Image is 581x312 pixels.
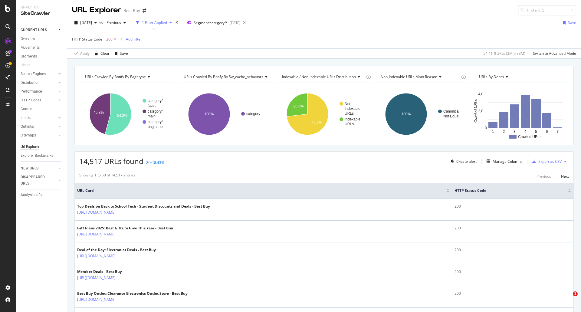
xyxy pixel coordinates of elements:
div: Manage Columns [493,159,522,164]
h4: URLs by Depth [478,72,563,82]
div: Explorer Bookmarks [21,153,53,159]
text: 2 [503,130,505,134]
text: 6 [546,130,548,134]
text: Crawled URLs [518,135,541,139]
div: Save [120,51,128,56]
div: CURRENT URLS [21,27,47,33]
div: Deal of the Day: Electronics Deals - Best Buy [77,247,156,253]
button: Next [561,172,569,180]
div: A chart. [473,88,568,140]
text: 4 [524,130,527,134]
span: URLs by Depth [479,74,504,79]
button: Clear [92,49,110,58]
div: Previous [537,174,551,179]
svg: A chart. [79,88,174,140]
button: Add Filter [118,36,142,43]
a: HTTP Codes [21,97,57,103]
text: URLs [345,122,354,126]
button: Switch to Advanced Mode [530,49,576,58]
div: Apply [80,51,90,56]
svg: A chart. [276,88,371,140]
div: 200 [455,291,571,296]
span: Segment: category/* [194,20,228,25]
text: Non- [345,102,353,106]
div: arrow-right-arrow-left [143,8,146,13]
text: facet [148,103,156,108]
text: Crawled URLs [474,99,478,123]
text: 2,0… [478,109,487,113]
a: Analysis Info [21,192,63,198]
div: 54.41 % URLs ( 2M on 3M ) [483,51,525,56]
button: [DATE] [72,18,99,28]
span: 2025 Aug. 26th [80,20,92,25]
button: Save [112,49,128,58]
div: Create alert [456,159,477,164]
div: Export as CSV [538,159,562,164]
span: HTTP Status Code [72,37,102,42]
button: Save [560,18,576,28]
div: Distribution [21,80,40,86]
text: Not Equal [443,114,459,118]
text: category [246,112,260,116]
div: Switch to Advanced Mode [533,51,576,56]
div: Content [21,106,34,112]
h4: Indexable / Non-Indexable URLs Distribution [281,72,365,82]
text: 5 [535,130,537,134]
button: 1 Filter Applied [133,18,174,28]
a: Distribution [21,80,57,86]
div: Add Filter [126,37,142,42]
div: 200 [455,269,571,274]
text: Canonical [443,109,459,113]
span: vs [99,20,104,25]
div: Gift Ideas 2025: Best Gifts to Give This Year - Best Buy [77,225,173,231]
div: Inlinks [21,115,31,121]
div: Sitemaps [21,132,36,139]
div: Best Buy [123,8,140,14]
a: Explorer Bookmarks [21,153,63,159]
text: 0 [485,126,487,130]
div: Top Deals on Back to School Tech - Student Discounts and Deals - Best Buy [77,204,210,209]
div: Clear [100,51,110,56]
text: pagination [148,125,164,129]
div: 1 Filter Applied [142,20,167,25]
a: Movements [21,44,63,51]
div: Analysis Info [21,192,42,198]
div: HTTP Codes [21,97,41,103]
button: Export as CSV [530,156,562,166]
text: Indexable [345,117,360,121]
div: Save [568,20,576,25]
span: 200 [106,35,113,44]
a: [URL][DOMAIN_NAME] [77,231,116,237]
div: NEW URLS [21,165,38,172]
div: Best Buy Outlet: Clearance Electronics Outlet Store - Best Buy [77,291,188,296]
span: Indexable / Non-Indexable URLs distribution [282,74,356,79]
button: Apply [72,49,90,58]
text: category/ [148,109,163,113]
div: 200 [455,225,571,231]
div: Next [561,174,569,179]
div: Overview [21,36,35,42]
button: Previous [537,172,551,180]
svg: A chart. [375,88,470,140]
div: Member Deals - Best Buy [77,269,142,274]
span: URLs Crawled By Botify By sw_cache_behaviors [184,74,263,79]
div: Outlinks [21,123,34,130]
svg: A chart. [178,88,273,140]
iframe: Intercom live chat [560,291,575,306]
div: Search Engines [21,71,46,77]
div: Analytics [21,5,62,10]
div: +18.43% [150,160,164,165]
div: [DATE] [230,20,241,25]
a: [URL][DOMAIN_NAME] [77,253,116,259]
a: Content [21,106,63,112]
div: Url Explorer [21,144,39,150]
button: Manage Columns [484,158,522,165]
div: Segments [21,53,37,60]
h4: URLs Crawled By Botify By pagetype [84,72,169,82]
span: HTTP Status Code [455,188,559,193]
text: 26.8% [293,104,304,108]
a: Segments [21,53,63,60]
